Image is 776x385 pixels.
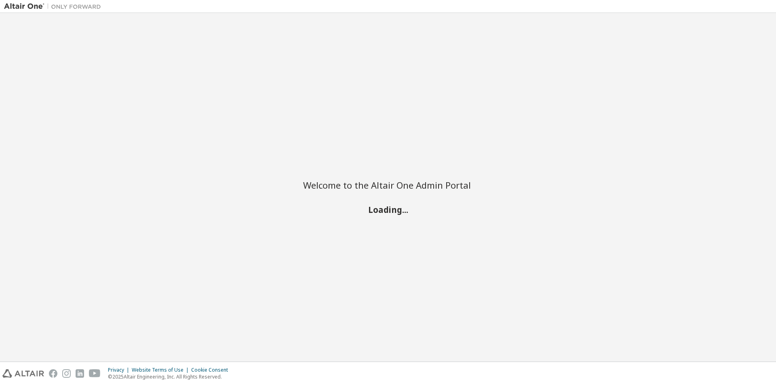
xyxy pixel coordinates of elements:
[49,369,57,378] img: facebook.svg
[2,369,44,378] img: altair_logo.svg
[303,179,473,191] h2: Welcome to the Altair One Admin Portal
[191,367,233,373] div: Cookie Consent
[76,369,84,378] img: linkedin.svg
[303,204,473,215] h2: Loading...
[108,367,132,373] div: Privacy
[4,2,105,11] img: Altair One
[132,367,191,373] div: Website Terms of Use
[108,373,233,380] p: © 2025 Altair Engineering, Inc. All Rights Reserved.
[89,369,101,378] img: youtube.svg
[62,369,71,378] img: instagram.svg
